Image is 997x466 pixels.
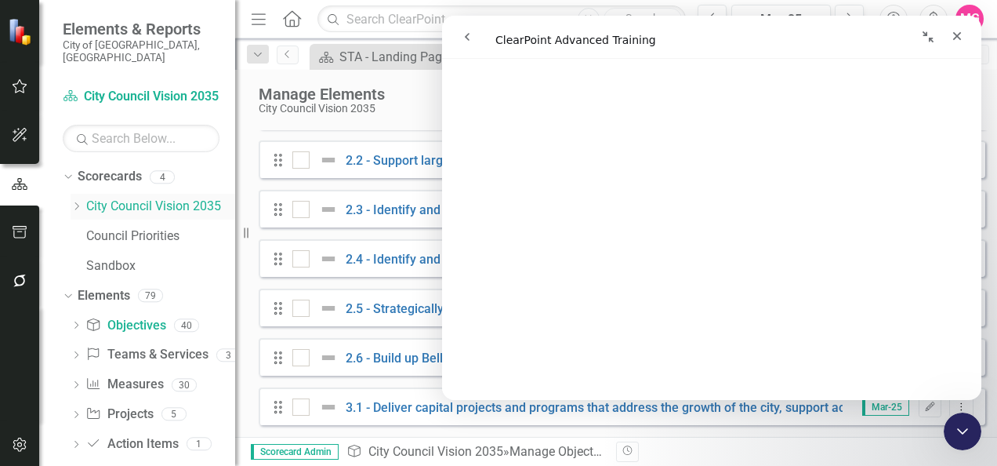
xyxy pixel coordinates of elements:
span: Scorecard Admin [251,444,339,460]
div: Mar-25 [737,10,825,29]
img: Not Defined [319,348,338,367]
a: Measures [85,376,163,394]
img: Not Defined [319,151,338,169]
iframe: Intercom live chat [944,413,981,450]
div: 79 [138,289,163,302]
div: 5 [161,408,187,421]
img: Not Defined [319,398,338,417]
a: Objectives [85,317,165,335]
div: 40 [174,319,199,332]
small: City of [GEOGRAPHIC_DATA], [GEOGRAPHIC_DATA] [63,38,219,64]
input: Search Below... [63,125,219,152]
div: » Manage Objectives [346,443,604,461]
a: Projects [85,406,153,424]
div: 30 [172,378,197,391]
button: Mar-25 [731,5,831,33]
span: Mar-25 [862,399,909,416]
a: STA - Landing Page [314,47,462,67]
a: Action Items [85,435,178,453]
iframe: Intercom live chat [442,16,981,400]
span: Elements & Reports [63,20,219,38]
div: 3 [216,348,241,362]
div: City Council Vision 2035 [259,103,868,115]
button: Search [604,8,682,30]
a: Council Priorities [86,228,235,246]
div: STA - Landing Page [339,47,462,67]
a: City Council Vision 2035 [368,444,503,459]
img: Not Defined [319,200,338,219]
a: Teams & Services [85,346,208,364]
img: Not Defined [319,299,338,318]
a: Scorecards [78,168,142,186]
a: City Council Vision 2035 [63,88,219,106]
button: MG [955,5,984,33]
div: Manage Elements [259,86,868,103]
a: Elements [78,287,130,305]
div: 4 [150,170,175,184]
a: City Council Vision 2035 [86,198,235,216]
span: Search [625,12,659,24]
img: ClearPoint Strategy [6,16,36,46]
input: Search ClearPoint... [317,5,686,33]
div: 1 [187,438,212,451]
a: Sandbox [86,257,235,275]
img: Not Defined [319,249,338,268]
